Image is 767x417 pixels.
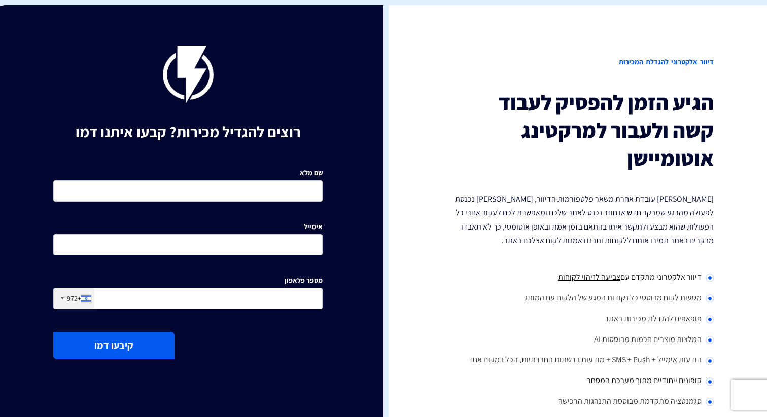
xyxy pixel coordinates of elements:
[163,46,214,103] img: flashy-black.png
[67,293,81,304] div: +972
[53,332,175,359] button: קיבעו דמו
[444,192,714,247] p: [PERSON_NAME] עובדת אחרת משאר פלטפורמות הדיוור, [PERSON_NAME] נכנסת לפעולה מהרגע שמבקר חדש או חוז...
[53,124,323,140] h1: רוצים להגדיל מכירות? קבעו איתנו דמו
[444,309,714,330] li: פופאפים להגדלת מכירות באתר
[444,350,714,371] li: הודעות אימייל + SMS + Push + מודעות ברשתות החברתיות, הכל במקום אחד
[304,221,323,232] label: אימייל
[620,272,702,282] span: דיוור אלקטרוני מתקדם עם
[54,288,94,309] div: Israel (‫ישראל‬‎): +972
[444,46,714,79] h2: דיוור אלקטרוני להגדלת המכירות
[285,275,323,285] label: מספר פלאפון
[444,89,714,172] h3: הגיע הזמן להפסיק לעבוד קשה ולעבור למרקטינג אוטומיישן
[444,288,714,309] li: מסעות לקוח מבוססי כל נקודות המגע של הלקוח עם המותג
[300,168,323,178] label: שם מלא
[444,392,714,412] li: סגמנטציה מתקדמת מבוססת התנהגות הרכישה
[444,330,714,351] li: המלצות מוצרים חכמות מבוססות AI
[558,272,620,282] span: צביעה לזיהוי לקוחות
[587,375,702,386] span: קופונים ייחודיים מתוך מערכת המסחר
